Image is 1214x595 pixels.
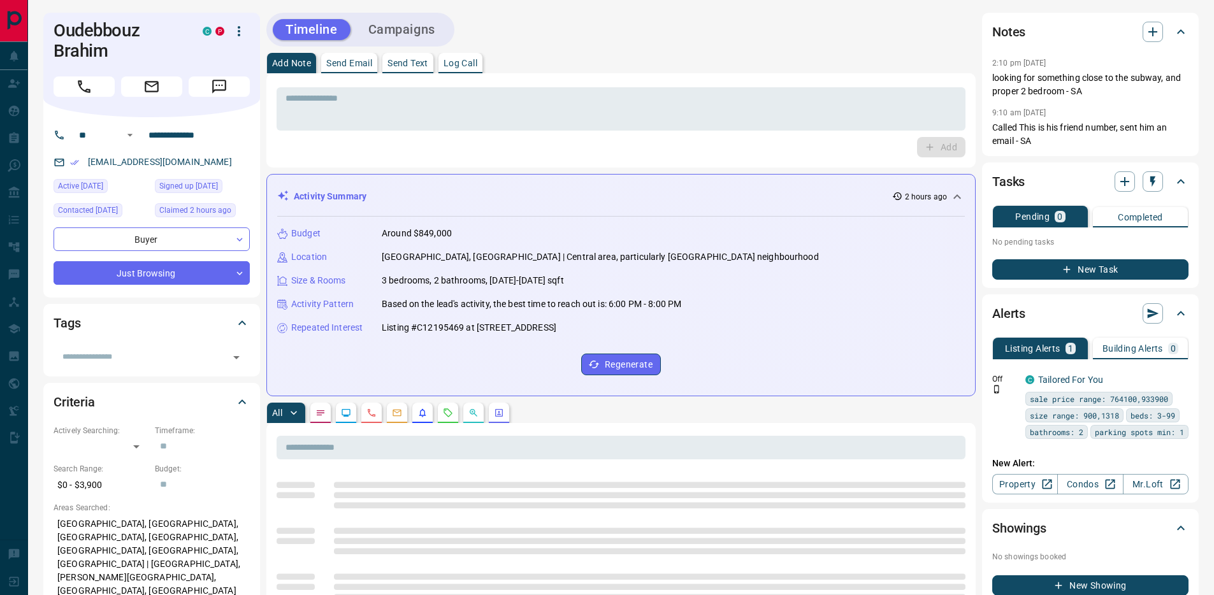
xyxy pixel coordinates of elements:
[54,425,148,436] p: Actively Searching:
[382,227,452,240] p: Around $849,000
[315,408,326,418] svg: Notes
[155,203,250,221] div: Tue Oct 14 2025
[291,227,321,240] p: Budget
[1030,409,1119,422] span: size range: 900,1318
[992,17,1189,47] div: Notes
[54,502,250,513] p: Areas Searched:
[992,108,1046,117] p: 9:10 am [DATE]
[189,76,250,97] span: Message
[992,385,1001,394] svg: Push Notification Only
[291,274,346,287] p: Size & Rooms
[155,425,250,436] p: Timeframe:
[1171,344,1176,353] p: 0
[992,59,1046,68] p: 2:10 pm [DATE]
[1068,344,1073,353] p: 1
[54,475,148,496] p: $0 - $3,900
[54,261,250,285] div: Just Browsing
[1025,375,1034,384] div: condos.ca
[277,185,965,208] div: Activity Summary2 hours ago
[1057,474,1123,494] a: Condos
[992,233,1189,252] p: No pending tasks
[1038,375,1103,385] a: Tailored For You
[215,27,224,36] div: property.ca
[992,71,1189,98] p: looking for something close to the subway, and proper 2 bedroom - SA
[992,121,1189,148] p: Called This is his friend number, sent him an email - SA
[54,76,115,97] span: Call
[291,250,327,264] p: Location
[54,313,80,333] h2: Tags
[291,297,354,311] p: Activity Pattern
[58,180,103,192] span: Active [DATE]
[155,463,250,475] p: Budget:
[992,513,1189,543] div: Showings
[122,127,138,143] button: Open
[382,250,819,264] p: [GEOGRAPHIC_DATA], [GEOGRAPHIC_DATA] | Central area, particularly [GEOGRAPHIC_DATA] neighbourhood
[468,408,479,418] svg: Opportunities
[58,204,118,217] span: Contacted [DATE]
[272,59,311,68] p: Add Note
[443,408,453,418] svg: Requests
[992,171,1025,192] h2: Tasks
[121,76,182,97] span: Email
[387,59,428,68] p: Send Text
[992,303,1025,324] h2: Alerts
[992,551,1189,563] p: No showings booked
[1015,212,1050,221] p: Pending
[1095,426,1184,438] span: parking spots min: 1
[159,180,218,192] span: Signed up [DATE]
[992,22,1025,42] h2: Notes
[1131,409,1175,422] span: beds: 3-99
[54,227,250,251] div: Buyer
[54,308,250,338] div: Tags
[992,259,1189,280] button: New Task
[366,408,377,418] svg: Calls
[1030,426,1083,438] span: bathrooms: 2
[1030,392,1168,405] span: sale price range: 764100,933900
[382,321,556,334] p: Listing #C12195469 at [STREET_ADDRESS]
[228,348,245,366] button: Open
[992,457,1189,470] p: New Alert:
[1118,213,1163,222] p: Completed
[291,321,363,334] p: Repeated Interest
[88,157,232,167] a: [EMAIL_ADDRESS][DOMAIN_NAME]
[992,298,1189,329] div: Alerts
[273,19,350,40] button: Timeline
[1123,474,1189,494] a: Mr.Loft
[392,408,402,418] svg: Emails
[905,191,947,203] p: 2 hours ago
[444,59,477,68] p: Log Call
[70,158,79,167] svg: Email Verified
[581,354,661,375] button: Regenerate
[1102,344,1163,353] p: Building Alerts
[417,408,428,418] svg: Listing Alerts
[155,179,250,197] div: Wed Feb 26 2020
[1057,212,1062,221] p: 0
[54,203,148,221] div: Wed Nov 18 2020
[54,179,148,197] div: Fri Oct 10 2025
[1005,344,1060,353] p: Listing Alerts
[203,27,212,36] div: condos.ca
[272,408,282,417] p: All
[494,408,504,418] svg: Agent Actions
[54,20,184,61] h1: Oudebbouz Brahim
[382,274,564,287] p: 3 bedrooms, 2 bathrooms, [DATE]-[DATE] sqft
[294,190,366,203] p: Activity Summary
[159,204,231,217] span: Claimed 2 hours ago
[54,463,148,475] p: Search Range:
[992,373,1018,385] p: Off
[992,518,1046,538] h2: Showings
[326,59,372,68] p: Send Email
[341,408,351,418] svg: Lead Browsing Activity
[382,297,681,311] p: Based on the lead's activity, the best time to reach out is: 6:00 PM - 8:00 PM
[54,392,95,412] h2: Criteria
[54,387,250,417] div: Criteria
[356,19,448,40] button: Campaigns
[992,474,1058,494] a: Property
[992,166,1189,197] div: Tasks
